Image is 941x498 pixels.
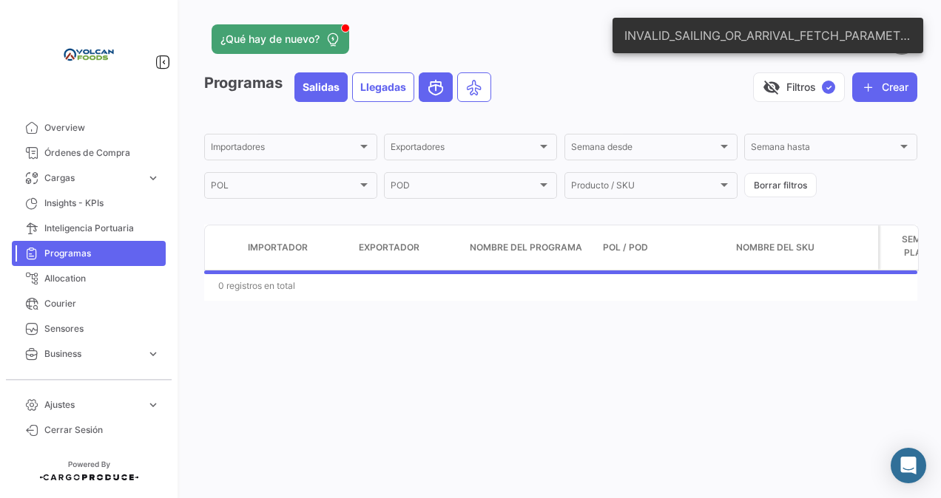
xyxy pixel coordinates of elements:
a: Courier [12,291,166,316]
a: Insights - KPIs [12,191,166,216]
span: visibility_off [763,78,780,96]
span: POD [391,183,537,193]
span: Importador [248,241,308,254]
button: Borrar filtros [744,173,817,197]
span: Insights - KPIs [44,197,160,210]
span: Producto / SKU [571,183,718,193]
span: Exportador [359,241,419,254]
span: POL [211,183,357,193]
datatable-header-cell: POL / POD [597,235,730,260]
a: Allocation [12,266,166,291]
a: Overview [12,115,166,140]
div: Abrir Intercom Messenger [891,448,926,483]
span: INVALID_SAILING_OR_ARRIVAL_FETCH_PARAMETERS_VALUE [624,28,911,43]
span: Business [44,347,141,361]
span: expand_more [146,398,160,412]
span: Overview [44,121,160,134]
a: Sensores [12,316,166,341]
button: visibility_offFiltros✓ [753,72,845,102]
span: expand_more [146,171,160,185]
div: 0 registros en total [204,267,917,304]
span: Courier [44,297,160,310]
span: Cerrar Sesión [44,423,160,437]
span: ¿Qué hay de nuevo? [220,32,320,47]
span: Exportadores [391,144,537,154]
span: Programas [44,247,160,260]
datatable-header-cell: Nombre del SKU [730,235,878,260]
datatable-header-cell: Importador [242,235,353,260]
button: ¿Qué hay de nuevo? [212,24,349,54]
span: Ajustes [44,398,141,412]
button: Salidas [295,73,347,101]
span: Nombre del Programa [470,241,582,254]
span: Estadísticas [44,372,141,386]
span: Semana desde [571,144,718,154]
span: Importadores [211,144,357,154]
datatable-header-cell: Exportador [353,235,464,260]
span: POL / POD [603,241,648,254]
button: Ocean [419,73,452,101]
span: expand_more [146,347,160,361]
a: Inteligencia Portuaria [12,216,166,241]
a: Órdenes de Compra [12,140,166,166]
span: expand_more [146,372,160,386]
span: Nombre del SKU [736,241,814,254]
button: Air [458,73,490,101]
span: Inteligencia Portuaria [44,222,160,235]
button: Crear [852,72,917,102]
a: Programas [12,241,166,266]
span: Cargas [44,171,141,185]
span: Órdenes de Compra [44,146,160,160]
span: Allocation [44,272,160,285]
span: ✓ [822,81,835,94]
datatable-header-cell: Nombre del Programa [464,235,597,260]
h3: Programas [204,72,496,102]
span: Semana hasta [751,144,897,154]
button: Llegadas [353,73,414,101]
span: Sensores [44,322,160,335]
img: volcan-foods.jpg [52,18,126,92]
